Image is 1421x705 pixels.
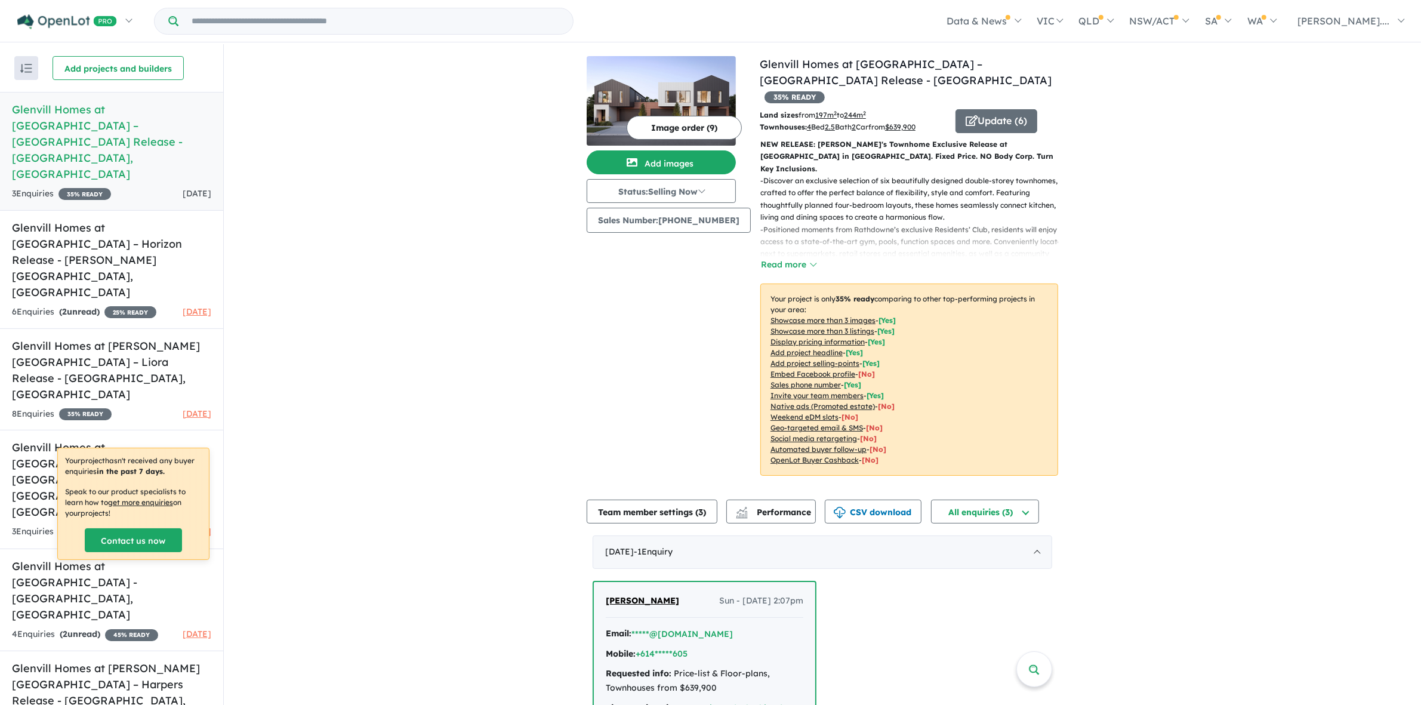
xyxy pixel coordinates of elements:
u: Social media retargeting [770,434,857,443]
sup: 2 [863,110,866,116]
div: Price-list & Floor-plans, Townhouses from $639,900 [606,667,803,695]
h5: Glenvill Homes at [GEOGRAPHIC_DATA] – Horizon Release - [PERSON_NAME][GEOGRAPHIC_DATA] , [GEOGRAP... [12,220,211,300]
u: Showcase more than 3 listings [770,327,874,335]
span: [PERSON_NAME].... [1297,15,1389,27]
u: Weekend eDM slots [770,412,839,421]
strong: Requested info: [606,668,671,679]
input: Try estate name, suburb, builder or developer [181,8,571,34]
u: 2 [852,122,856,131]
span: [ Yes ] [879,316,896,325]
u: OpenLot Buyer Cashback [770,455,859,464]
button: Team member settings (3) [587,500,717,524]
div: 4 Enquir ies [12,627,158,642]
span: 2 [62,306,67,317]
button: Add images [587,150,736,174]
img: bar-chart.svg [736,511,748,519]
strong: ( unread) [60,629,100,639]
img: sort.svg [20,64,32,73]
b: in the past 7 days. [97,467,165,476]
span: 3 [698,507,703,518]
span: [DATE] [183,629,211,639]
span: [No] [870,445,886,454]
div: 3 Enquir ies [12,187,111,201]
button: Update (6) [955,109,1037,133]
h5: Glenvill Homes at [GEOGRAPHIC_DATA] – [GEOGRAPHIC_DATA] Release - [GEOGRAPHIC_DATA] , [GEOGRAPHIC... [12,101,211,182]
u: $ 639,900 [885,122,916,131]
strong: ( unread) [59,306,100,317]
h5: Glenvill Homes at [PERSON_NAME][GEOGRAPHIC_DATA] – Liora Release - [GEOGRAPHIC_DATA] , [GEOGRAPHI... [12,338,211,402]
span: 45 % READY [105,629,158,641]
span: [ Yes ] [844,380,861,389]
b: 35 % ready [836,294,874,303]
span: [No] [878,402,895,411]
u: Add project selling-points [770,359,859,368]
span: [ Yes ] [877,327,895,335]
button: All enquiries (3) [931,500,1039,524]
span: [DATE] [183,408,211,419]
b: Land sizes [760,110,799,119]
sup: 2 [834,110,837,116]
span: [ Yes ] [862,359,880,368]
span: [DATE] [183,188,211,199]
span: 35 % READY [765,91,825,103]
span: [ No ] [858,370,875,378]
div: 8 Enquir ies [12,407,112,421]
p: from [760,109,947,121]
u: Display pricing information [770,337,865,346]
strong: Mobile: [606,648,636,659]
u: Native ads (Promoted estate) [770,402,875,411]
u: 244 m [844,110,866,119]
span: 35 % READY [58,188,111,200]
button: Status:Selling Now [587,179,736,203]
button: Add projects and builders [53,56,184,80]
b: Townhouses: [760,122,807,131]
span: to [837,110,866,119]
h5: Glenvill Homes at [GEOGRAPHIC_DATA] - [GEOGRAPHIC_DATA] , [GEOGRAPHIC_DATA] [12,558,211,623]
button: Performance [726,500,816,524]
u: Geo-targeted email & SMS [770,423,863,432]
p: NEW RELEASE: [PERSON_NAME]'s Townhome Exclusive Release at [GEOGRAPHIC_DATA] in [GEOGRAPHIC_DATA]... [760,138,1058,175]
p: - Discover an exclusive selection of six beautifully designed double-storey townhomes, crafted to... [760,175,1068,224]
strong: Email: [606,628,631,639]
p: - Positioned moments from Rathdowne’s exclusive Residents’ Club, residents will enjoy access to a... [760,224,1068,285]
div: 6 Enquir ies [12,305,156,319]
u: 197 m [815,110,837,119]
u: Embed Facebook profile [770,370,855,378]
span: [No] [862,455,879,464]
span: 25 % READY [104,306,156,318]
a: Contact us now [85,528,182,552]
u: Add project headline [770,348,843,357]
span: [No] [866,423,883,432]
u: Invite your team members [770,391,864,400]
a: [PERSON_NAME] [606,594,679,608]
span: 35 % READY [59,408,112,420]
p: Your project hasn't received any buyer enquiries [65,455,202,477]
img: download icon [834,507,846,519]
u: Showcase more than 3 images [770,316,876,325]
img: line-chart.svg [736,507,747,513]
span: [No] [860,434,877,443]
span: Sun - [DATE] 2:07pm [719,594,803,608]
u: Automated buyer follow-up [770,445,867,454]
span: 2 [63,629,67,639]
p: Speak to our product specialists to learn how to on your projects ! [65,487,202,519]
a: Glenvill Homes at [GEOGRAPHIC_DATA] – [GEOGRAPHIC_DATA] Release - [GEOGRAPHIC_DATA] [760,57,1052,87]
span: [ Yes ] [867,391,884,400]
span: [No] [841,412,858,421]
p: Your project is only comparing to other top-performing projects in your area: - - - - - - - - - -... [760,284,1058,476]
span: Performance [738,507,811,518]
div: 3 Enquir ies [12,525,109,540]
img: Openlot PRO Logo White [17,14,117,29]
u: Sales phone number [770,380,841,389]
u: 2.5 [825,122,835,131]
u: 4 [807,122,811,131]
u: get more enquiries [108,498,173,507]
img: Glenvill Homes at Rathdowne Estate – Holloway Release - Wollert [587,56,736,146]
button: CSV download [825,500,921,524]
button: Read more [760,258,816,272]
span: [ Yes ] [846,348,863,357]
button: Sales Number:[PHONE_NUMBER] [587,208,751,233]
div: [DATE] [593,535,1052,569]
span: [DATE] [183,306,211,317]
